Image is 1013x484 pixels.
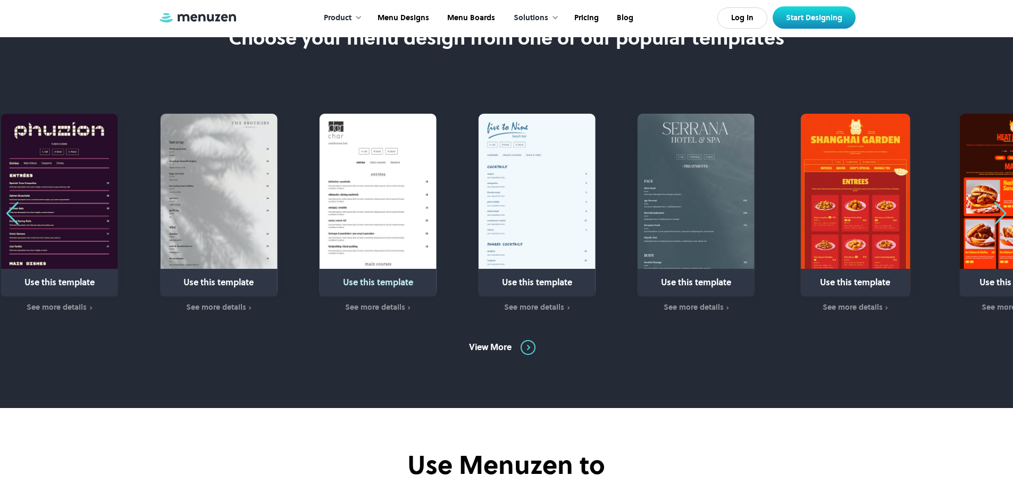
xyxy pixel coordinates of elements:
[324,12,351,24] div: Product
[469,342,512,353] div: View More
[160,114,298,313] div: 28 / 31
[160,302,277,313] a: See more details
[638,114,775,313] div: 31 / 31
[1,114,139,313] div: 27 / 31
[607,2,641,35] a: Blog
[320,114,457,313] div: 29 / 31
[1,302,118,313] a: See more details
[479,114,596,296] a: Use this template
[797,302,914,313] a: See more details
[320,302,437,313] a: See more details
[203,26,810,50] h2: Choose your menu design from one of our popular templates
[479,302,596,313] a: See more details
[514,12,548,24] div: Solutions
[503,2,564,35] div: Solutions
[5,202,20,225] div: Previous slide
[1,114,118,296] a: Use this template
[773,6,856,29] a: Start Designing
[186,303,246,311] div: See more details
[800,114,910,296] a: Use this template
[160,114,277,296] a: Use this template
[345,303,405,311] div: See more details
[320,114,437,296] a: Use this template
[504,303,564,311] div: See more details
[367,2,437,35] a: Menu Designs
[993,202,1008,225] div: Next slide
[638,302,755,313] a: See more details
[479,114,616,313] div: 30 / 31
[313,2,367,35] div: Product
[717,7,767,29] a: Log In
[664,303,724,311] div: See more details
[823,303,883,311] div: See more details
[638,114,755,296] a: Use this template
[27,303,87,311] div: See more details
[437,2,503,35] a: Menu Boards
[469,340,545,355] a: View More
[797,114,934,313] div: 1 / 31
[564,2,607,35] a: Pricing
